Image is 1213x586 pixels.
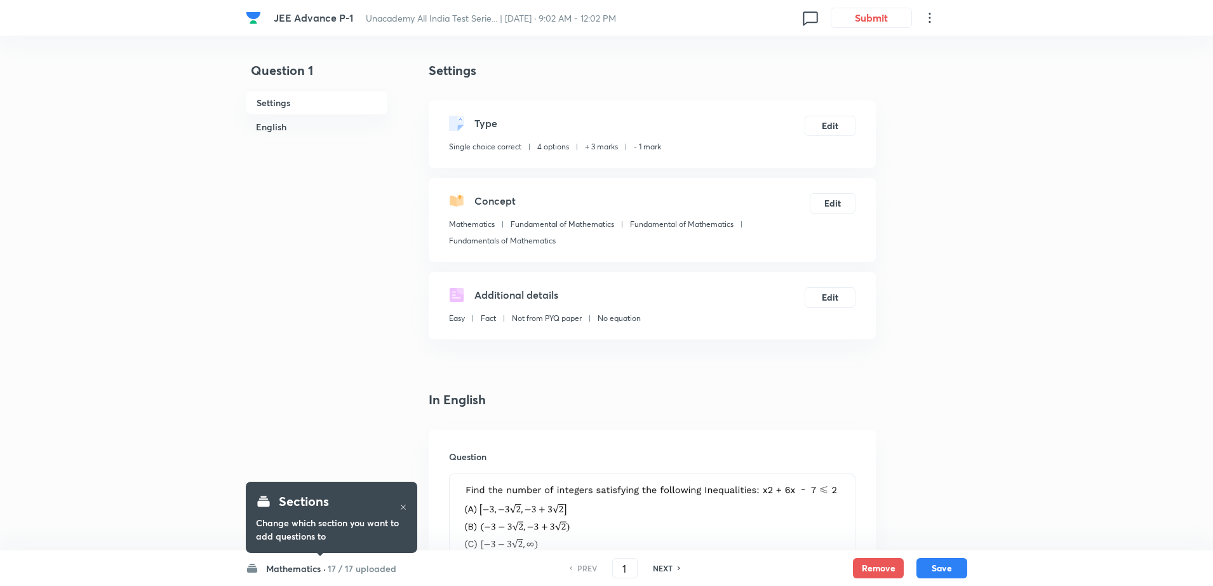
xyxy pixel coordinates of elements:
[474,287,558,303] h5: Additional details
[246,61,388,90] h4: Question 1
[256,516,407,543] h6: Change which section you want to add questions to
[916,558,967,578] button: Save
[805,116,855,136] button: Edit
[585,141,618,153] p: + 3 marks
[805,287,855,308] button: Edit
[246,115,388,139] h6: English
[634,141,661,153] p: - 1 mark
[449,116,464,131] img: questionType.svg
[537,141,569,153] p: 4 options
[853,558,904,578] button: Remove
[246,10,261,25] img: Company Logo
[449,193,464,208] img: questionConcept.svg
[512,313,582,324] p: Not from PYQ paper
[449,313,465,324] p: Easy
[459,482,845,570] img: 29-08-25-11:35:42-AM
[429,390,876,409] h4: In English
[831,8,912,28] button: Submit
[366,12,616,24] span: Unacademy All India Test Serie... | [DATE] · 9:02 AM - 12:02 PM
[653,562,673,574] h6: NEXT
[246,90,388,115] h6: Settings
[429,61,876,80] h4: Settings
[279,492,329,511] h4: Sections
[449,219,495,230] p: Mathematics
[598,313,641,324] p: No equation
[474,116,497,131] h5: Type
[449,235,556,247] p: Fundamentals of Mathematics
[328,562,396,575] h6: 17 / 17 uploaded
[246,10,264,25] a: Company Logo
[266,562,326,575] h6: Mathematics ·
[810,193,855,214] button: Edit
[511,219,614,230] p: Fundamental of Mathematics
[474,193,516,208] h5: Concept
[577,562,597,574] h6: PREV
[630,219,734,230] p: Fundamental of Mathematics
[449,450,855,463] h6: Question
[449,287,464,303] img: questionDetails.svg
[449,141,521,153] p: Single choice correct
[274,11,353,24] span: JEE Advance P-1
[481,313,496,324] p: Fact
